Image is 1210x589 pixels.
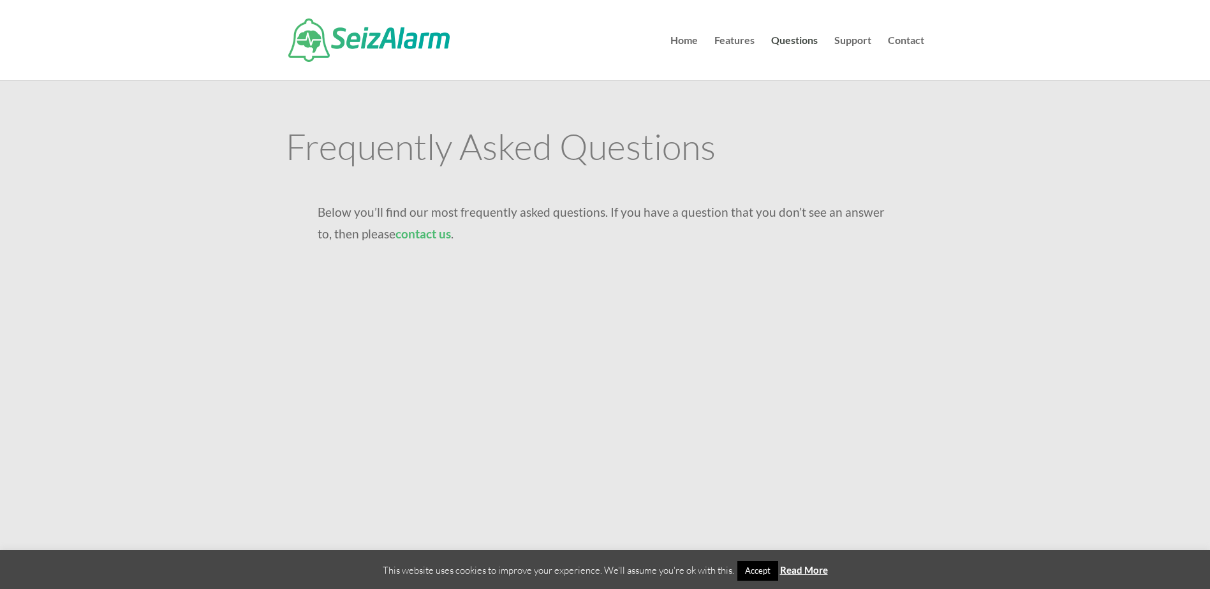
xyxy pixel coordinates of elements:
a: Contact [888,36,924,80]
h1: Frequently Asked Questions [286,128,924,170]
a: Features [714,36,755,80]
p: Below you’ll find our most frequently asked questions. If you have a question that you don’t see ... [318,201,892,245]
a: Read More [780,564,828,576]
a: Home [670,36,698,80]
span: This website uses cookies to improve your experience. We'll assume you're ok with this. [383,564,828,576]
img: SeizAlarm [288,18,450,62]
a: Accept [737,561,778,581]
a: contact us [395,226,451,241]
a: Questions [771,36,818,80]
a: Support [834,36,871,80]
